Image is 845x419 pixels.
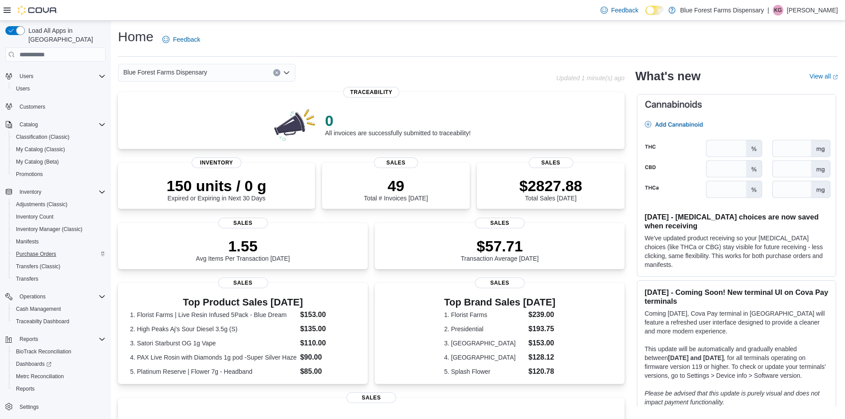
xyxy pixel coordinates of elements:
[12,199,71,210] a: Adjustments (Classic)
[9,211,109,223] button: Inventory Count
[16,101,106,112] span: Customers
[300,366,356,377] dd: $85.00
[12,211,106,222] span: Inventory Count
[9,273,109,285] button: Transfers
[167,177,267,195] p: 150 units / 0 g
[9,370,109,383] button: Metrc Reconciliation
[16,146,65,153] span: My Catalog (Classic)
[2,118,109,131] button: Catalog
[9,198,109,211] button: Adjustments (Classic)
[159,31,204,48] a: Feedback
[12,371,67,382] a: Metrc Reconciliation
[444,367,525,376] dt: 5. Splash Flower
[12,346,106,357] span: BioTrack Reconciliation
[645,212,829,230] h3: [DATE] - [MEDICAL_DATA] choices are now saved when receiving
[444,353,525,362] dt: 4. [GEOGRAPHIC_DATA]
[364,177,428,202] div: Total # Invoices [DATE]
[645,345,829,380] p: This update will be automatically and gradually enabled between , for all terminals operating on ...
[16,385,35,392] span: Reports
[645,234,829,269] p: We've updated product receiving so your [MEDICAL_DATA] choices (like THCa or CBG) stay visible fo...
[16,158,59,165] span: My Catalog (Beta)
[475,278,525,288] span: Sales
[528,352,555,363] dd: $128.12
[192,157,241,168] span: Inventory
[325,112,471,129] p: 0
[12,316,106,327] span: Traceabilty Dashboard
[645,288,829,305] h3: [DATE] - Coming Soon! New terminal UI on Cova Pay terminals
[20,336,38,343] span: Reports
[16,171,43,178] span: Promotions
[16,238,39,245] span: Manifests
[16,119,41,130] button: Catalog
[300,324,356,334] dd: $135.00
[12,359,55,369] a: Dashboards
[519,177,582,195] p: $2827.88
[2,290,109,303] button: Operations
[2,400,109,413] button: Settings
[12,224,106,235] span: Inventory Manager (Classic)
[9,143,109,156] button: My Catalog (Classic)
[9,248,109,260] button: Purchase Orders
[645,6,664,15] input: Dark Mode
[645,390,820,406] em: Please be advised that this update is purely visual and does not impact payment functionality.
[16,133,70,141] span: Classification (Classic)
[300,309,356,320] dd: $153.00
[9,168,109,180] button: Promotions
[12,274,42,284] a: Transfers
[20,73,33,80] span: Users
[130,310,297,319] dt: 1. Florist Farms | Live Resin Infused 5Pack - Blue Dream
[16,360,51,368] span: Dashboards
[767,5,769,16] p: |
[325,112,471,137] div: All invoices are successfully submitted to traceability!
[16,251,56,258] span: Purchase Orders
[130,339,297,348] dt: 3. Satori Starburst OG 1g Vape
[12,132,106,142] span: Classification (Classic)
[12,83,106,94] span: Users
[12,144,106,155] span: My Catalog (Classic)
[12,199,106,210] span: Adjustments (Classic)
[346,392,396,403] span: Sales
[130,353,297,362] dt: 4. PAX Live Rosin with Diamonds 1g pod -Super Silver Haze
[16,348,71,355] span: BioTrack Reconciliation
[16,318,69,325] span: Traceabilty Dashboard
[444,297,555,308] h3: Top Brand Sales [DATE]
[635,69,700,83] h2: What's new
[668,354,723,361] strong: [DATE] and [DATE]
[16,291,106,302] span: Operations
[12,169,106,180] span: Promotions
[556,74,625,82] p: Updated 1 minute(s) ago
[18,6,58,15] img: Cova
[16,334,106,345] span: Reports
[2,70,109,82] button: Users
[12,304,106,314] span: Cash Management
[16,187,106,197] span: Inventory
[9,383,109,395] button: Reports
[9,260,109,273] button: Transfers (Classic)
[12,249,60,259] a: Purchase Orders
[16,291,49,302] button: Operations
[2,333,109,345] button: Reports
[9,358,109,370] a: Dashboards
[12,371,106,382] span: Metrc Reconciliation
[196,237,290,262] div: Avg Items Per Transaction [DATE]
[343,87,400,98] span: Traceability
[130,367,297,376] dt: 5. Platinum Reserve | Flower 7g - Headband
[528,366,555,377] dd: $120.78
[12,169,47,180] a: Promotions
[611,6,638,15] span: Feedback
[118,28,153,46] h1: Home
[12,359,106,369] span: Dashboards
[283,69,290,76] button: Open list of options
[12,384,106,394] span: Reports
[300,352,356,363] dd: $90.00
[12,261,64,272] a: Transfers (Classic)
[444,310,525,319] dt: 1. Florist Farms
[773,5,783,16] div: Kevin Gonzalez
[787,5,838,16] p: [PERSON_NAME]
[20,293,46,300] span: Operations
[273,69,280,76] button: Clear input
[475,218,525,228] span: Sales
[12,236,42,247] a: Manifests
[16,305,61,313] span: Cash Management
[528,309,555,320] dd: $239.00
